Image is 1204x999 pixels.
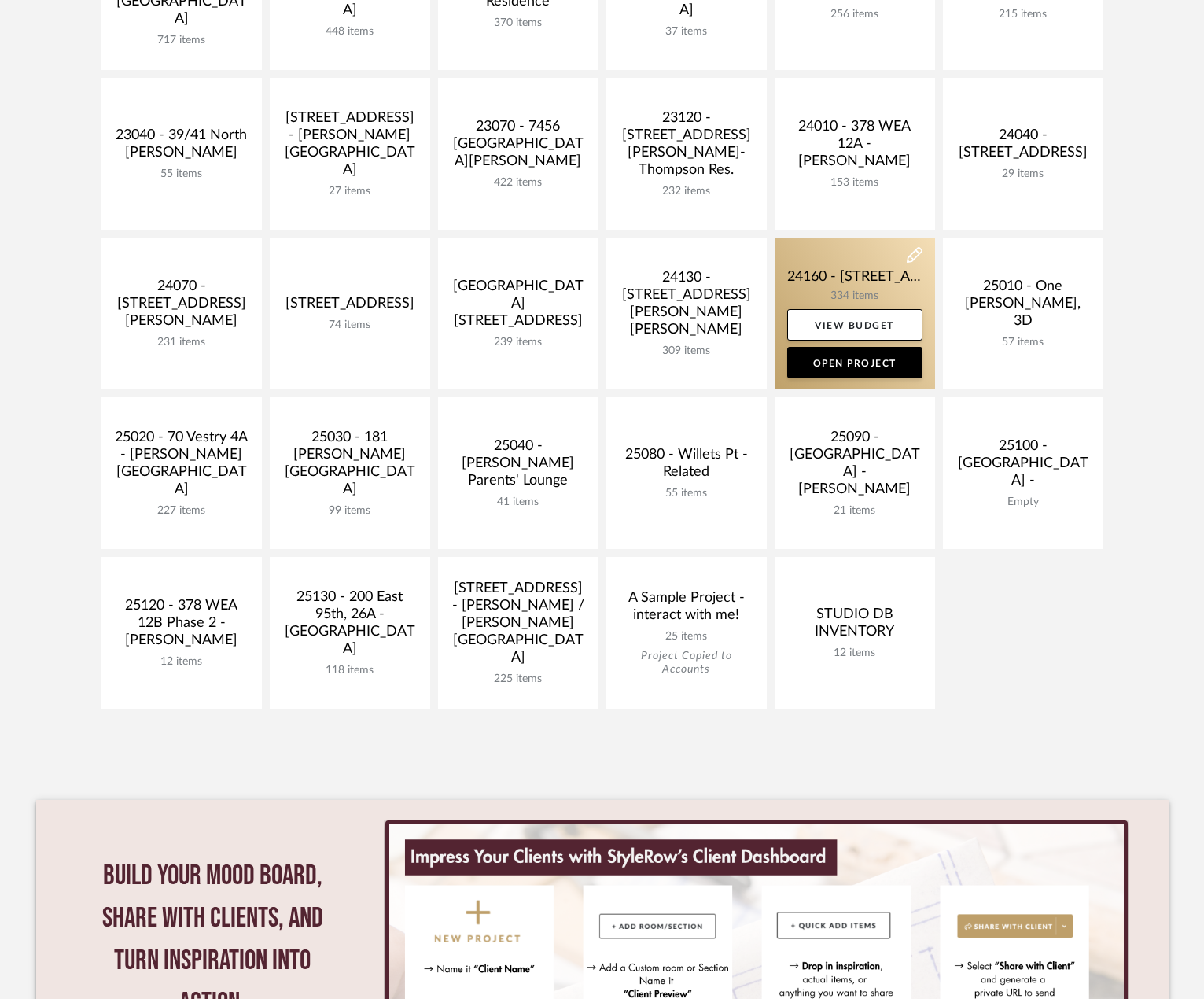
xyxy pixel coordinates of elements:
[114,168,249,181] div: 55 items
[787,176,922,190] div: 153 items
[787,8,922,21] div: 256 items
[619,345,754,358] div: 309 items
[282,319,418,332] div: 74 items
[955,127,1091,168] div: 24040 - [STREET_ADDRESS]
[619,269,754,345] div: 24130 - [STREET_ADDRESS][PERSON_NAME][PERSON_NAME]
[955,437,1091,496] div: 25100 - [GEOGRAPHIC_DATA] -
[619,589,754,630] div: A Sample Project - interact with me!
[451,673,586,686] div: 225 items
[282,429,418,504] div: 25030 - 181 [PERSON_NAME][GEOGRAPHIC_DATA]
[282,185,418,198] div: 27 items
[619,650,754,676] div: Project Copied to Accounts
[787,309,922,341] a: View Budget
[114,34,249,47] div: 717 items
[787,347,922,378] a: Open Project
[787,118,922,176] div: 24010 - 378 WEA 12A - [PERSON_NAME]
[955,496,1091,509] div: Empty
[619,109,754,185] div: 23120 - [STREET_ADDRESS][PERSON_NAME]-Thompson Res.
[114,278,249,336] div: 24070 - [STREET_ADDRESS][PERSON_NAME]
[787,606,922,647] div: STUDIO DB INVENTORY
[955,8,1091,21] div: 215 items
[451,17,586,30] div: 370 items
[282,109,418,185] div: [STREET_ADDRESS] - [PERSON_NAME][GEOGRAPHIC_DATA]
[451,496,586,509] div: 41 items
[451,278,586,336] div: [GEOGRAPHIC_DATA][STREET_ADDRESS]
[282,588,418,664] div: 25130 - 200 East 95th, 26A - [GEOGRAPHIC_DATA]
[114,336,249,349] div: 231 items
[955,278,1091,336] div: 25010 - One [PERSON_NAME], 3D
[451,336,586,349] div: 239 items
[955,168,1091,181] div: 29 items
[955,336,1091,349] div: 57 items
[787,647,922,660] div: 12 items
[619,630,754,643] div: 25 items
[451,176,586,190] div: 422 items
[787,429,922,504] div: 25090 - [GEOGRAPHIC_DATA] - [PERSON_NAME]
[787,504,922,518] div: 21 items
[619,446,754,487] div: 25080 - Willets Pt - Related
[619,487,754,500] div: 55 items
[282,295,418,319] div: [STREET_ADDRESS]
[451,118,586,176] div: 23070 - 7456 [GEOGRAPHIC_DATA][PERSON_NAME]
[451,437,586,496] div: 25040 - [PERSON_NAME] Parents' Lounge
[619,185,754,198] div: 232 items
[114,597,249,655] div: 25120 - 378 WEA 12B Phase 2 - [PERSON_NAME]
[114,504,249,518] div: 227 items
[114,127,249,168] div: 23040 - 39/41 North [PERSON_NAME]
[282,664,418,677] div: 118 items
[451,580,586,673] div: [STREET_ADDRESS] - [PERSON_NAME] / [PERSON_NAME][GEOGRAPHIC_DATA]
[282,25,418,39] div: 448 items
[619,25,754,39] div: 37 items
[114,429,249,504] div: 25020 - 70 Vestry 4A - [PERSON_NAME][GEOGRAPHIC_DATA]
[282,504,418,518] div: 99 items
[114,655,249,669] div: 12 items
